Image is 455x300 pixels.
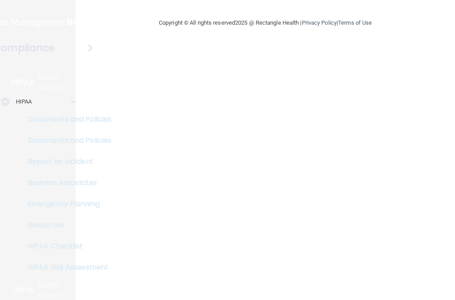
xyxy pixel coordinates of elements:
[12,77,34,88] p: HIPAA
[6,263,126,272] p: HIPAA Risk Assessment
[6,242,126,251] p: HIPAA Checklist
[39,72,77,93] p: Learn More!
[6,178,126,187] p: Business Associates
[338,19,372,26] a: Terms of Use
[16,96,32,107] p: HIPAA
[6,115,126,124] p: Documents and Policies
[6,136,126,145] p: Documents and Policies
[6,157,126,166] p: Report an Incident
[6,200,126,208] p: Emergency Planning
[6,221,126,230] p: Resources
[105,9,426,37] div: Copyright © All rights reserved 2025 @ Rectangle Health | |
[302,19,337,26] a: Privacy Policy
[12,285,34,296] p: OSHA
